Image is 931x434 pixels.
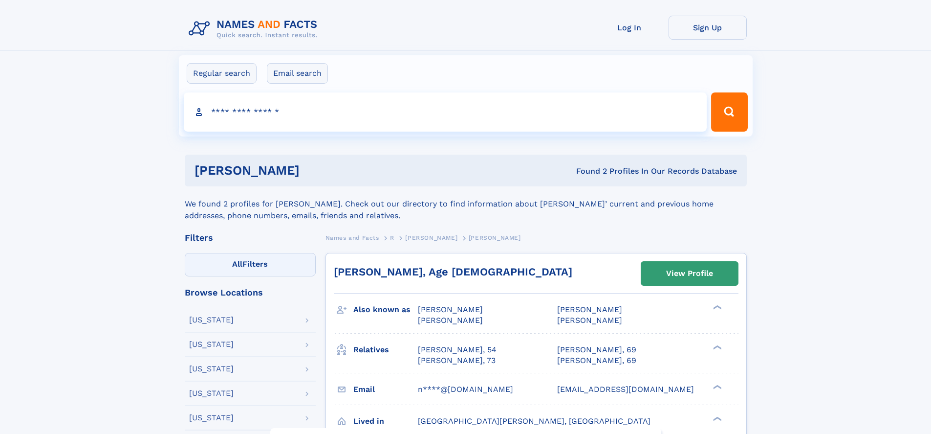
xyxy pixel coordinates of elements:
div: ❯ [711,304,722,311]
label: Regular search [187,63,257,84]
div: Filters [185,233,316,242]
span: [PERSON_NAME] [557,305,622,314]
a: [PERSON_NAME], 54 [418,344,497,355]
div: ❯ [711,415,722,422]
span: R [390,234,394,241]
div: View Profile [666,262,713,285]
div: ❯ [711,344,722,350]
input: search input [184,92,707,132]
a: Names and Facts [325,231,379,244]
a: [PERSON_NAME], 69 [557,355,636,366]
div: [US_STATE] [189,316,234,324]
a: [PERSON_NAME] [405,231,457,244]
h3: Lived in [353,413,418,430]
span: [PERSON_NAME] [418,305,483,314]
span: [EMAIL_ADDRESS][DOMAIN_NAME] [557,385,694,394]
h1: [PERSON_NAME] [195,164,438,177]
h3: Relatives [353,342,418,358]
img: Logo Names and Facts [185,16,325,42]
span: [PERSON_NAME] [469,234,521,241]
button: Search Button [711,92,747,132]
a: R [390,231,394,244]
h3: Email [353,381,418,398]
div: [US_STATE] [189,365,234,373]
div: Browse Locations [185,288,316,297]
div: Found 2 Profiles In Our Records Database [438,166,737,177]
div: [US_STATE] [189,389,234,397]
span: All [232,259,242,269]
a: [PERSON_NAME], 73 [418,355,496,366]
div: We found 2 profiles for [PERSON_NAME]. Check out our directory to find information about [PERSON_... [185,186,747,222]
span: [PERSON_NAME] [418,316,483,325]
a: Log In [590,16,669,40]
label: Filters [185,253,316,276]
a: Sign Up [669,16,747,40]
a: [PERSON_NAME], Age [DEMOGRAPHIC_DATA] [334,266,572,278]
div: ❯ [711,384,722,390]
h3: Also known as [353,301,418,318]
div: [US_STATE] [189,341,234,348]
span: [PERSON_NAME] [405,234,457,241]
span: [PERSON_NAME] [557,316,622,325]
label: Email search [267,63,328,84]
a: View Profile [641,262,738,285]
div: [US_STATE] [189,414,234,422]
span: [GEOGRAPHIC_DATA][PERSON_NAME], [GEOGRAPHIC_DATA] [418,416,650,426]
a: [PERSON_NAME], 69 [557,344,636,355]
